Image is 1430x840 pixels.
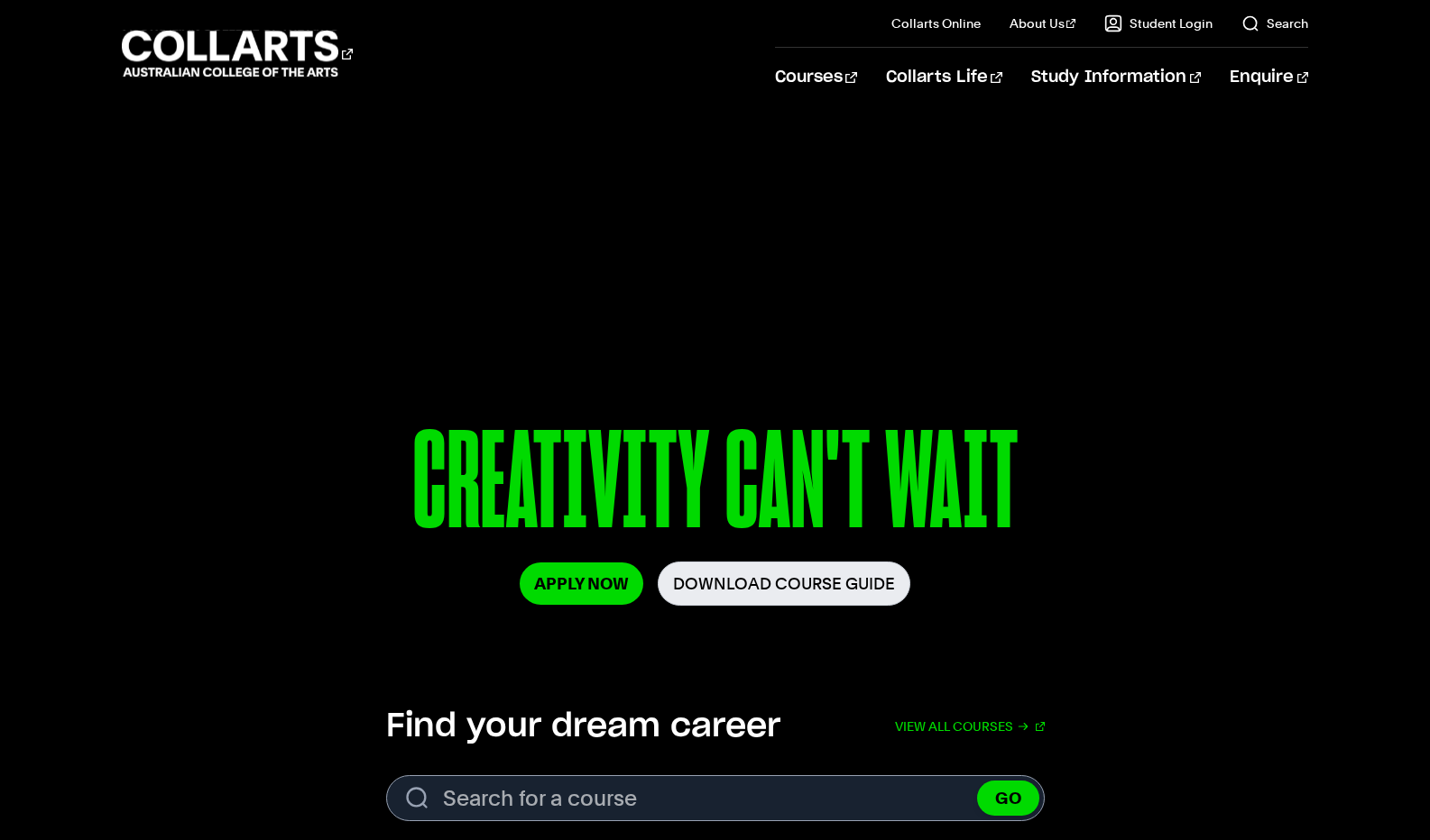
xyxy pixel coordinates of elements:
p: CREATIVITY CAN'T WAIT [187,413,1243,562]
a: Collarts Life [886,48,1002,107]
a: About Us [1010,14,1076,32]
input: Search for a course [386,775,1045,821]
h2: Find your dream career [386,707,780,746]
a: Courses [775,48,857,107]
a: Search [1241,14,1308,32]
a: View all courses [895,707,1045,746]
a: Collarts Online [891,14,981,32]
div: Go to homepage [122,28,353,79]
a: Apply Now [520,562,643,605]
a: Enquire [1230,48,1308,107]
a: Student Login [1104,14,1213,32]
button: GO [977,781,1039,816]
a: Download Course Guide [658,562,910,606]
a: Study Information [1031,48,1201,107]
form: Search [386,775,1045,821]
